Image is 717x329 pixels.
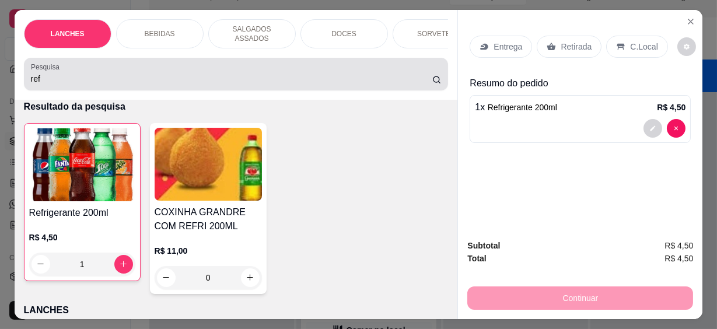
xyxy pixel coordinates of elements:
[145,29,175,38] p: BEBIDAS
[31,62,64,72] label: Pesquisa
[664,239,693,252] span: R$ 4,50
[417,29,455,38] p: SORVETES
[31,73,432,85] input: Pesquisa
[488,103,557,112] span: Refrigerante 200ml
[467,254,486,263] strong: Total
[331,29,356,38] p: DOCES
[657,101,685,113] p: R$ 4,50
[667,119,685,138] button: decrease-product-quantity
[467,241,500,250] strong: Subtotal
[561,41,592,52] p: Retirada
[155,245,262,257] p: R$ 11,00
[114,255,133,274] button: increase-product-quantity
[630,41,657,52] p: C.Local
[29,128,135,201] img: product-image
[475,100,557,114] p: 1 x
[24,303,449,317] p: LANCHES
[494,41,522,52] p: Entrega
[29,206,135,220] h4: Refrigerante 200ml
[32,255,50,274] button: decrease-product-quantity
[24,100,449,114] p: Resultado da pesquisa
[643,119,662,138] button: decrease-product-quantity
[470,76,691,90] p: Resumo do pedido
[664,252,693,265] span: R$ 4,50
[241,268,260,287] button: increase-product-quantity
[157,268,176,287] button: decrease-product-quantity
[681,12,700,31] button: Close
[29,232,135,243] p: R$ 4,50
[155,128,262,201] img: product-image
[218,24,286,43] p: SALGADOS ASSADOS
[677,37,696,56] button: decrease-product-quantity
[155,205,262,233] h4: COXINHA GRANDRE COM REFRI 200ML
[51,29,85,38] p: LANCHES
